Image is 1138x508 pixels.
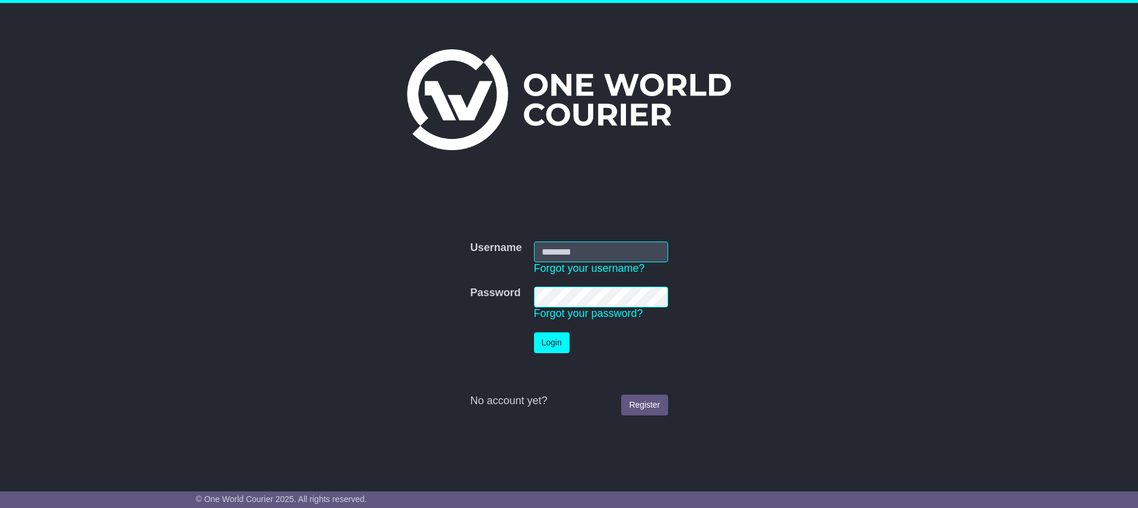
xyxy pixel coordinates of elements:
a: Forgot your username? [534,262,645,274]
label: Username [470,242,522,255]
a: Register [621,395,667,415]
div: No account yet? [470,395,667,408]
label: Password [470,287,520,300]
a: Forgot your password? [534,307,643,319]
span: © One World Courier 2025. All rights reserved. [196,494,367,504]
img: One World [407,49,731,150]
button: Login [534,332,570,353]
